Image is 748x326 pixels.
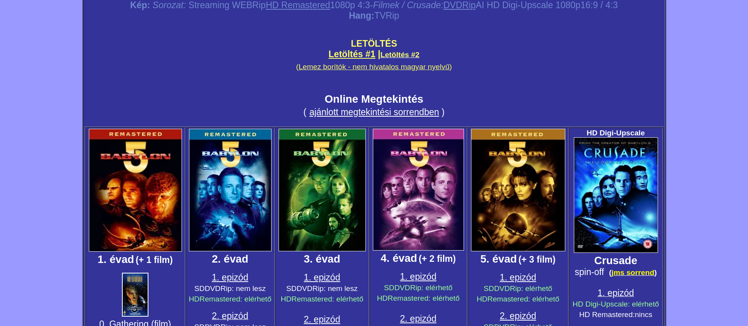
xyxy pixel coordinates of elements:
[598,288,634,298] span: 1. epizód
[632,300,659,308] span: elérhető
[400,314,436,324] a: 2. epizód
[325,93,423,105] span: Online Megtekintés
[212,272,248,282] a: 1. epizód
[587,129,645,137] span: HD Digi-Upscale
[434,107,439,117] a: n
[494,284,552,293] span: DVDRip: elérhető
[304,314,340,324] a: 2. epizód
[384,284,395,292] span: SD
[480,253,517,265] span: 5. évad
[296,63,452,71] small: ( )
[487,295,559,303] span: Remastered: elérhető
[388,294,460,302] span: Remastered: elérhető
[380,51,419,59] a: Letöltés #2
[303,107,307,117] small: (
[519,254,556,265] span: (+ 3 film)
[212,314,248,320] a: 2. epizód
[394,284,452,292] span: DVDRip: elérhető
[194,284,205,293] span: SD
[296,284,358,293] span: DVDRip: nem lesz
[419,254,456,264] span: (+ 2 film)
[628,300,630,308] span: :
[280,295,291,303] span: HD
[609,268,657,277] small: ( )
[309,107,434,117] a: ajánlott megtekintési sorrendbe
[291,295,363,303] span: Remastered: elérhető
[328,49,375,59] a: Letöltés #1
[579,310,635,319] span: HD Remastered:
[476,295,487,303] span: HD
[349,11,399,21] span: TVRip
[594,254,637,266] big: Crusade
[351,39,397,49] span: LETÖLTÉS
[199,295,272,303] span: Remastered: elérhető
[378,49,380,59] span: |
[441,107,445,117] span: )
[612,268,654,277] a: jms sorrend
[286,284,297,293] span: SD
[304,272,340,282] a: 1. epizód
[212,311,248,321] span: 2. epizód
[136,255,173,265] span: (+ 1 film)
[377,294,388,302] span: HD
[500,311,536,321] a: 2. epizód
[635,310,653,319] span: nincs
[298,63,449,71] a: Lemez borítók - nem hivatalos magyar nyelvű
[304,253,340,265] span: 3. évad
[400,272,436,282] a: 1. epizód
[212,253,249,265] span: 2. évad
[349,11,374,21] span: Hang:
[598,289,634,298] a: 1. epizód
[500,272,536,282] a: 1. epizód
[205,284,266,293] span: DVDRip: nem lesz
[381,252,417,264] span: 4. évad
[189,295,199,303] span: HD
[573,300,628,308] span: HD Digi-Upscale
[97,253,134,265] span: 1. évad
[575,267,604,277] span: spin-off
[484,284,494,293] span: SD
